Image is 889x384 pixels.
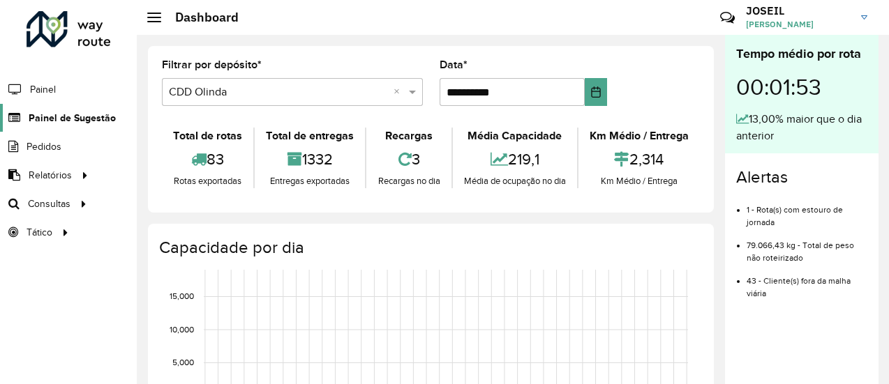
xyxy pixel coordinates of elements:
span: Consultas [28,197,70,211]
span: [PERSON_NAME] [746,18,851,31]
text: 5,000 [172,358,194,367]
div: Recargas no dia [370,174,447,188]
span: Relatórios [29,168,72,183]
a: Contato Rápido [712,3,742,33]
div: Total de entregas [258,128,361,144]
div: 13,00% maior que o dia anterior [736,111,867,144]
button: Choose Date [585,78,607,106]
div: Tempo médio por rota [736,45,867,63]
h2: Dashboard [161,10,239,25]
div: Km Médio / Entrega [582,128,696,144]
li: 1 - Rota(s) com estouro de jornada [747,193,867,229]
div: Entregas exportadas [258,174,361,188]
h4: Capacidade por dia [159,238,700,258]
li: 43 - Cliente(s) fora da malha viária [747,264,867,300]
div: 1332 [258,144,361,174]
label: Data [440,56,468,73]
span: Pedidos [27,139,61,154]
text: 15,000 [170,292,194,301]
label: Filtrar por depósito [162,56,262,73]
div: Recargas [370,128,447,144]
div: 00:01:53 [736,63,867,111]
div: Média de ocupação no dia [456,174,574,188]
span: Tático [27,225,52,240]
span: Painel [30,82,56,97]
div: 2,314 [582,144,696,174]
div: Total de rotas [165,128,250,144]
li: 79.066,43 kg - Total de peso não roteirizado [747,229,867,264]
div: 219,1 [456,144,574,174]
div: 83 [165,144,250,174]
text: 10,000 [170,325,194,334]
div: Rotas exportadas [165,174,250,188]
div: 3 [370,144,447,174]
h4: Alertas [736,167,867,187]
div: Km Médio / Entrega [582,174,696,188]
div: Média Capacidade [456,128,574,144]
h3: JOSEIL [746,4,851,17]
span: Clear all [394,84,405,100]
span: Painel de Sugestão [29,111,116,125]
